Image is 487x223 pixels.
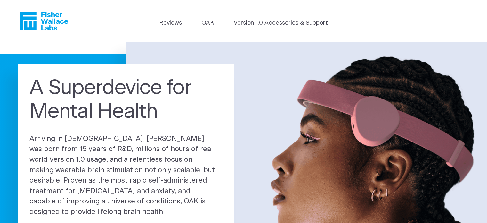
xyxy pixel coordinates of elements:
h1: A Superdevice for Mental Health [29,76,223,124]
a: Version 1.0 Accessories & Support [234,19,328,28]
a: Reviews [159,19,182,28]
p: Arriving in [DEMOGRAPHIC_DATA], [PERSON_NAME] was born from 15 years of R&D, millions of hours of... [29,134,223,218]
a: Fisher Wallace [20,12,68,30]
a: OAK [201,19,214,28]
